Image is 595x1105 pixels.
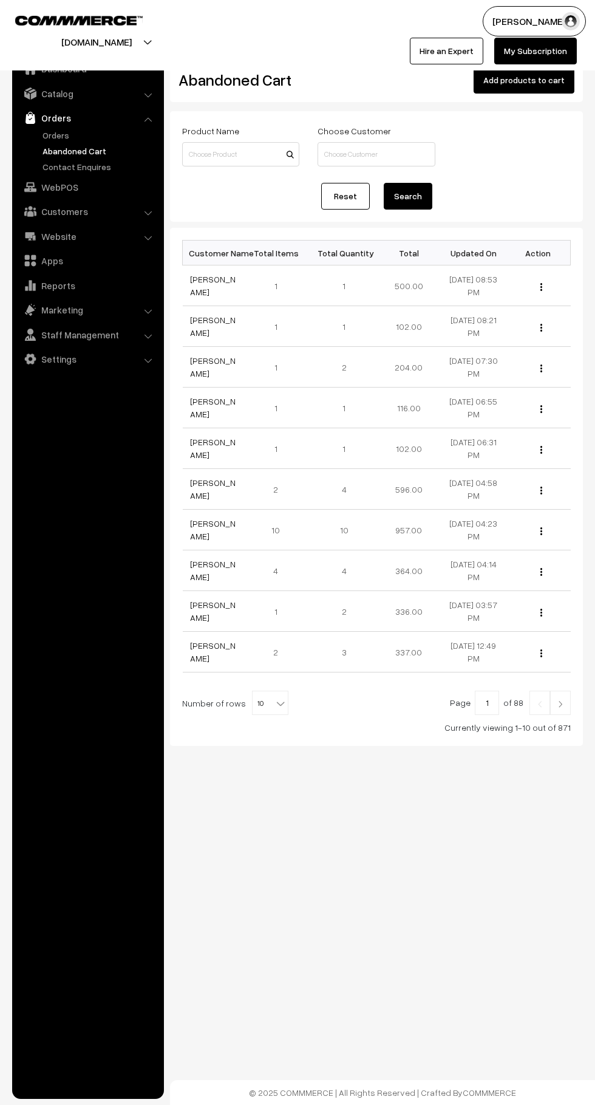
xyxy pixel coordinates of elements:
[483,6,586,36] button: [PERSON_NAME]…
[15,83,160,104] a: Catalog
[15,12,121,27] a: COMMMERCE
[190,640,236,663] a: [PERSON_NAME]
[190,396,236,419] a: [PERSON_NAME]
[441,510,506,550] td: [DATE] 04:23 PM
[15,250,160,272] a: Apps
[247,591,312,632] td: 1
[182,721,571,734] div: Currently viewing 1-10 out of 871
[183,241,248,265] th: Customer Name
[253,691,288,716] span: 10
[376,428,441,469] td: 102.00
[247,632,312,672] td: 2
[540,405,542,413] img: Menu
[39,160,160,173] a: Contact Enquires
[182,697,246,710] span: Number of rows
[247,510,312,550] td: 10
[247,306,312,347] td: 1
[441,265,506,306] td: [DATE] 08:53 PM
[247,428,312,469] td: 1
[376,241,441,265] th: Total
[463,1087,516,1098] a: COMMMERCE
[494,38,577,64] a: My Subscription
[312,241,377,265] th: Total Quantity
[321,183,370,210] a: Reset
[190,559,236,582] a: [PERSON_NAME]
[441,388,506,428] td: [DATE] 06:55 PM
[474,67,574,94] button: Add products to cart
[318,142,435,166] input: Choose Customer
[555,700,566,708] img: Right
[376,347,441,388] td: 204.00
[39,129,160,142] a: Orders
[312,428,377,469] td: 1
[503,697,523,708] span: of 88
[15,200,160,222] a: Customers
[312,632,377,672] td: 3
[15,16,143,25] img: COMMMERCE
[15,324,160,346] a: Staff Management
[441,550,506,591] td: [DATE] 04:14 PM
[15,275,160,296] a: Reports
[15,299,160,321] a: Marketing
[312,265,377,306] td: 1
[441,347,506,388] td: [DATE] 07:30 PM
[562,12,580,30] img: user
[247,550,312,591] td: 4
[540,283,542,291] img: Menu
[376,591,441,632] td: 336.00
[312,388,377,428] td: 1
[190,274,236,297] a: [PERSON_NAME]
[182,125,239,137] label: Product Name
[376,388,441,428] td: 116.00
[15,176,160,198] a: WebPOS
[441,428,506,469] td: [DATE] 06:31 PM
[15,107,160,129] a: Orders
[376,632,441,672] td: 337.00
[252,691,288,715] span: 10
[312,469,377,510] td: 4
[15,348,160,370] a: Settings
[441,469,506,510] td: [DATE] 04:58 PM
[441,632,506,672] td: [DATE] 12:49 PM
[376,265,441,306] td: 500.00
[540,364,542,372] img: Menu
[540,527,542,535] img: Menu
[312,591,377,632] td: 2
[190,355,236,378] a: [PERSON_NAME]
[384,183,432,210] button: Search
[39,145,160,157] a: Abandoned Cart
[376,306,441,347] td: 102.00
[312,550,377,591] td: 4
[190,315,236,338] a: [PERSON_NAME]
[19,27,174,57] button: [DOMAIN_NAME]
[312,306,377,347] td: 1
[376,510,441,550] td: 957.00
[247,241,312,265] th: Total Items
[312,510,377,550] td: 10
[540,649,542,657] img: Menu
[170,1080,595,1105] footer: © 2025 COMMMERCE | All Rights Reserved | Crafted By
[247,388,312,428] td: 1
[410,38,483,64] a: Hire an Expert
[540,446,542,454] img: Menu
[190,437,236,460] a: [PERSON_NAME]
[441,591,506,632] td: [DATE] 03:57 PM
[190,518,236,541] a: [PERSON_NAME]
[247,469,312,510] td: 2
[247,265,312,306] td: 1
[318,125,391,137] label: Choose Customer
[450,697,471,708] span: Page
[540,324,542,332] img: Menu
[540,568,542,576] img: Menu
[534,700,545,708] img: Left
[247,347,312,388] td: 1
[540,609,542,617] img: Menu
[441,306,506,347] td: [DATE] 08:21 PM
[376,550,441,591] td: 364.00
[540,487,542,494] img: Menu
[15,225,160,247] a: Website
[190,477,236,501] a: [PERSON_NAME]
[178,70,298,89] h2: Abandoned Cart
[506,241,571,265] th: Action
[312,347,377,388] td: 2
